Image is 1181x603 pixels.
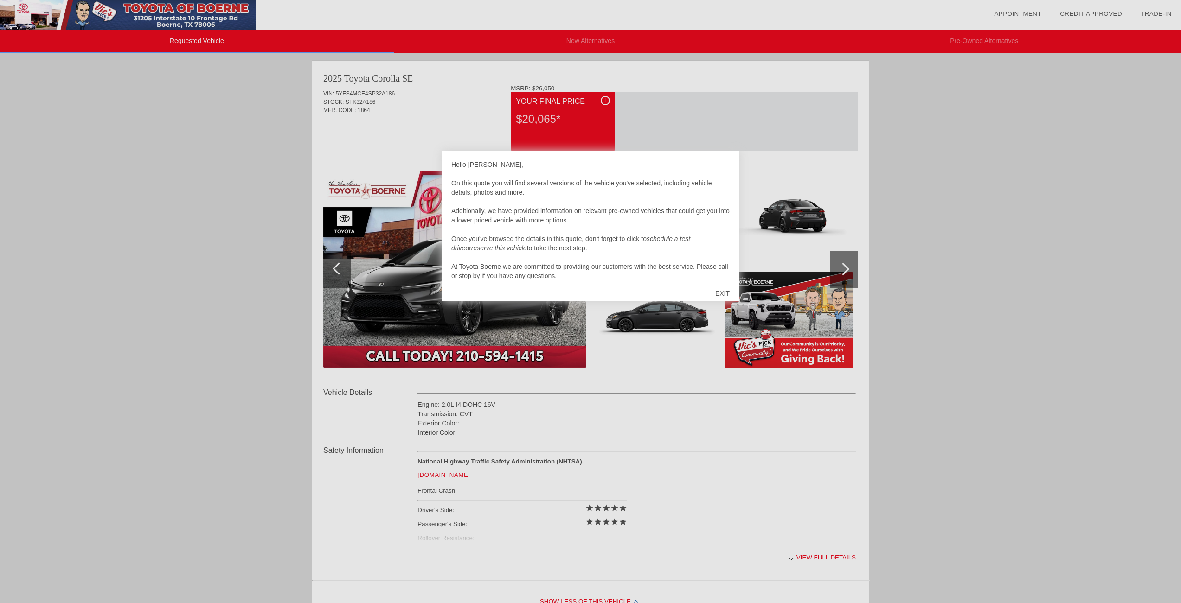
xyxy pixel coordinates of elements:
em: reserve this vehicle [471,244,527,252]
div: Hello [PERSON_NAME], On this quote you will find several versions of the vehicle you've selected,... [451,160,730,280]
a: Credit Approved [1060,10,1122,17]
div: EXIT [706,279,739,307]
a: Trade-In [1141,10,1172,17]
a: Appointment [994,10,1041,17]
